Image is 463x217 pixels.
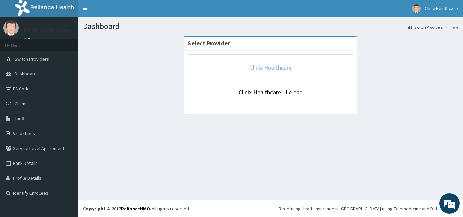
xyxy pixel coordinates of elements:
span: Tariffs [15,115,27,122]
a: Switch Providers [408,24,443,30]
span: Clinix Healthcare [425,5,458,12]
span: Claims [15,101,28,107]
a: Clinix Healthcare - Ile epo [239,88,303,96]
div: Redefining Heath Insurance in [GEOGRAPHIC_DATA] using Telemedicine and Data Science! [279,205,458,212]
img: User Image [3,20,19,36]
footer: All rights reserved. [78,200,463,217]
span: Dashboard [15,71,37,77]
img: User Image [412,4,421,13]
li: Here [443,24,458,30]
strong: Select Provider [188,39,230,47]
a: RelianceHMO [121,205,150,212]
p: Clinix Healthcare [24,27,69,34]
span: Switch Providers [15,56,49,62]
a: Clinix Healthcare [249,64,292,71]
strong: Copyright © 2017 . [83,205,152,212]
h1: Dashboard [83,22,458,31]
a: Online [24,37,40,42]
